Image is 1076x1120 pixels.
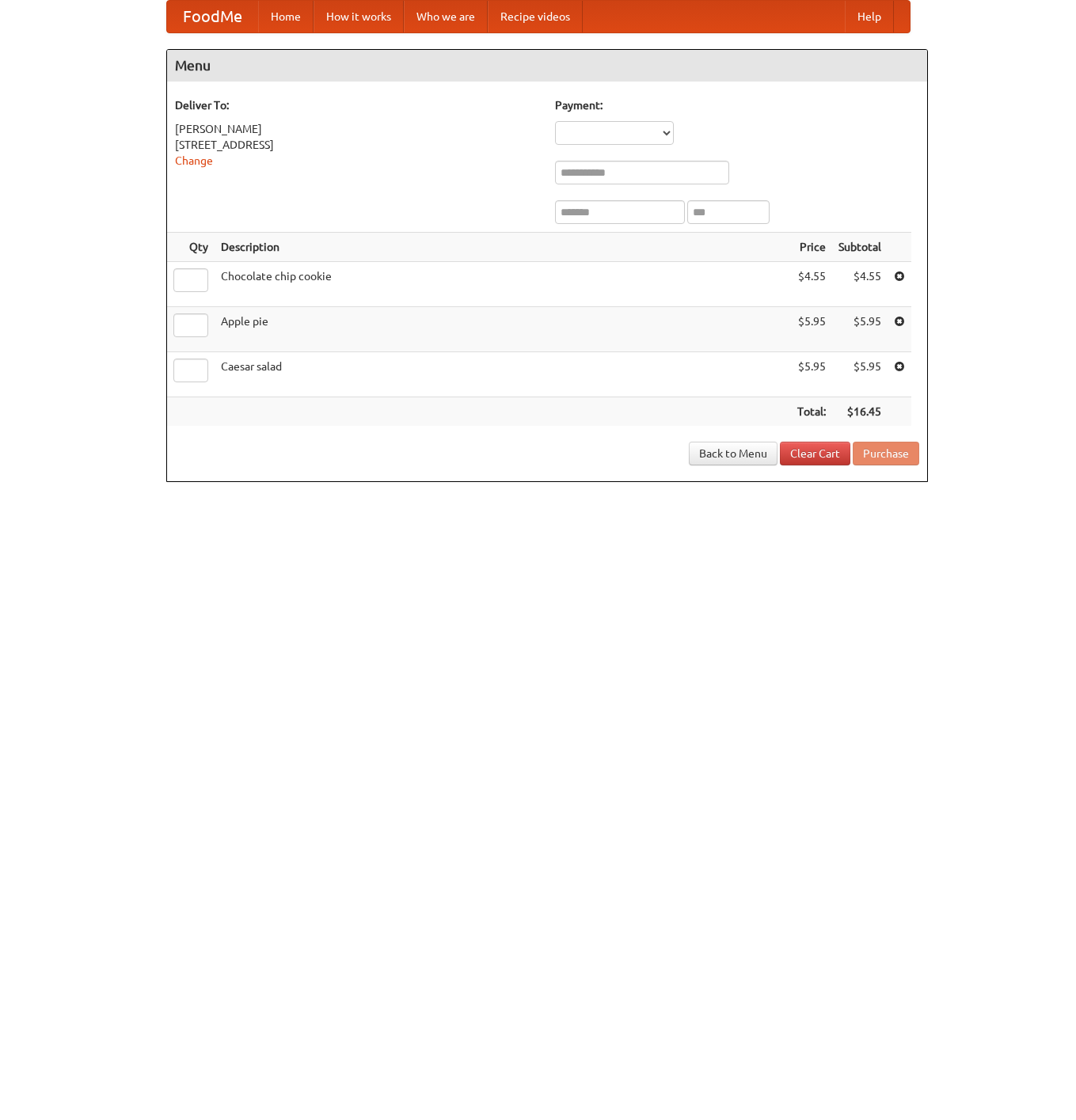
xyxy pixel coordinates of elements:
[845,1,894,32] a: Help
[167,1,258,32] a: FoodMe
[780,442,850,465] a: Clear Cart
[832,307,888,352] td: $5.95
[314,1,404,32] a: How it works
[832,262,888,307] td: $4.55
[832,397,888,427] th: $16.45
[215,262,791,307] td: Chocolate chip cookie
[215,352,791,397] td: Caesar salad
[404,1,488,32] a: Who we are
[791,233,832,262] th: Price
[689,442,778,465] a: Back to Menu
[215,307,791,352] td: Apple pie
[215,233,791,262] th: Description
[791,307,832,352] td: $5.95
[258,1,314,32] a: Home
[167,50,927,82] h4: Menu
[175,97,539,113] h5: Deliver To:
[853,442,919,465] button: Purchase
[791,262,832,307] td: $4.55
[167,233,215,262] th: Qty
[832,233,888,262] th: Subtotal
[791,397,832,427] th: Total:
[175,137,539,153] div: [STREET_ADDRESS]
[175,121,539,137] div: [PERSON_NAME]
[832,352,888,397] td: $5.95
[488,1,583,32] a: Recipe videos
[175,154,213,167] a: Change
[791,352,832,397] td: $5.95
[555,97,919,113] h5: Payment:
